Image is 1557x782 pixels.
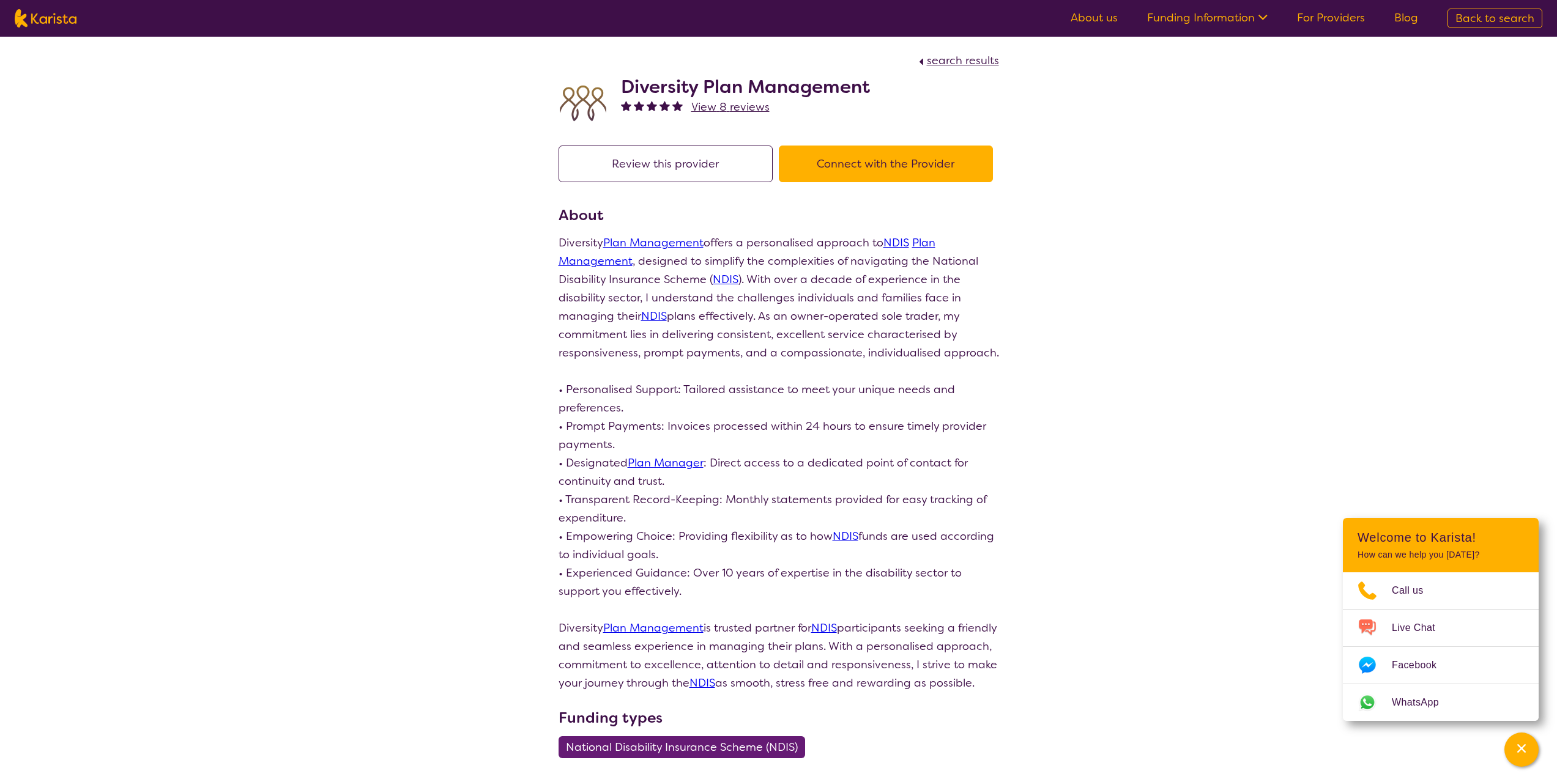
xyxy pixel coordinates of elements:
[660,100,670,111] img: fullstar
[691,100,770,114] span: View 8 reviews
[559,157,779,171] a: Review this provider
[559,146,773,182] button: Review this provider
[559,234,999,692] p: Diversity offers a personalised approach to , designed to simplify the complexities of navigating...
[672,100,683,111] img: fullstar
[559,79,608,128] img: duqvjtfkvnzb31ymex15.png
[1297,10,1365,25] a: For Providers
[1343,572,1539,721] ul: Choose channel
[1455,11,1534,26] span: Back to search
[691,98,770,116] a: View 8 reviews
[1147,10,1268,25] a: Funding Information
[811,621,837,635] a: NDIS
[1504,732,1539,767] button: Channel Menu
[641,309,667,323] a: NDIS
[927,53,999,68] span: search results
[628,456,704,470] a: Plan Manager
[1071,10,1118,25] a: About us
[559,204,999,226] h3: About
[1343,518,1539,721] div: Channel Menu
[1394,10,1418,25] a: Blog
[1392,693,1454,712] span: WhatsApp
[1392,619,1450,637] span: Live Chat
[1358,530,1524,545] h2: Welcome to Karista!
[1358,550,1524,560] p: How can we help you [DATE]?
[621,100,631,111] img: fullstar
[713,272,738,287] a: NDIS
[1343,684,1539,721] a: Web link opens in a new tab.
[1392,656,1451,674] span: Facebook
[833,529,858,544] a: NDIS
[634,100,644,111] img: fullstar
[916,53,999,68] a: search results
[559,740,812,754] a: National Disability Insurance Scheme (NDIS)
[566,736,798,758] span: National Disability Insurance Scheme (NDIS)
[1447,9,1542,28] a: Back to search
[603,621,704,635] a: Plan Management
[689,676,715,690] a: NDIS
[779,157,999,171] a: Connect with the Provider
[1392,581,1438,600] span: Call us
[15,9,76,28] img: Karista logo
[647,100,657,111] img: fullstar
[779,146,993,182] button: Connect with the Provider
[603,235,704,250] a: Plan Management
[559,707,999,729] h3: Funding types
[621,76,870,98] h2: Diversity Plan Management
[883,235,909,250] a: NDIS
